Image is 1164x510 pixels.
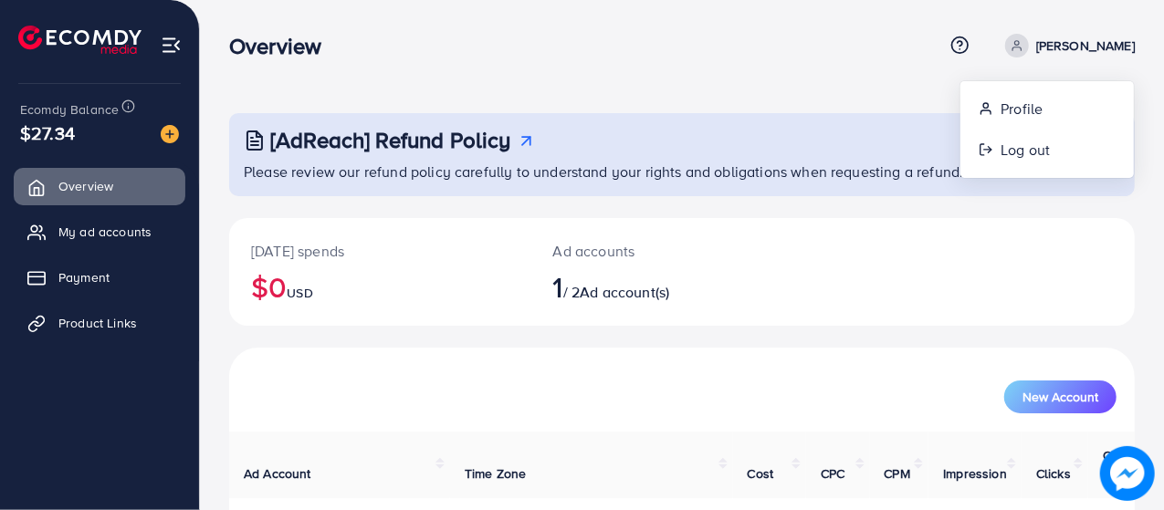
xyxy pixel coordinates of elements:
a: Product Links [14,305,185,341]
span: Payment [58,268,110,286]
button: New Account [1004,380,1117,413]
img: image [161,125,179,143]
span: Overview [58,177,113,195]
span: $27.34 [20,120,75,146]
span: Impression [943,464,1007,483]
span: USD [287,284,312,302]
img: image [1100,446,1155,501]
span: Clicks [1036,464,1071,483]
span: Ad Account [244,464,311,483]
h2: $0 [251,269,509,304]
p: [PERSON_NAME] [1036,35,1135,57]
span: Ecomdy Balance [20,100,119,119]
span: Profile [1001,98,1043,120]
img: menu [161,35,182,56]
h3: [AdReach] Refund Policy [270,127,511,153]
span: Ad account(s) [580,282,669,302]
span: Log out [1001,139,1050,161]
img: logo [18,26,142,54]
span: Product Links [58,314,137,332]
span: 1 [553,265,563,307]
ul: [PERSON_NAME] [960,80,1135,179]
h3: Overview [229,33,336,59]
a: [PERSON_NAME] [998,34,1135,57]
span: Cost [748,464,774,483]
span: CPM [885,464,910,483]
a: Payment [14,259,185,296]
a: Overview [14,168,185,204]
span: CPC [821,464,844,483]
h2: / 2 [553,269,736,304]
span: New Account [1022,390,1098,403]
span: My ad accounts [58,223,152,241]
p: [DATE] spends [251,240,509,262]
span: Time Zone [465,464,526,483]
p: Ad accounts [553,240,736,262]
p: Please review our refund policy carefully to understand your rights and obligations when requesti... [244,161,1124,182]
a: My ad accounts [14,213,185,250]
